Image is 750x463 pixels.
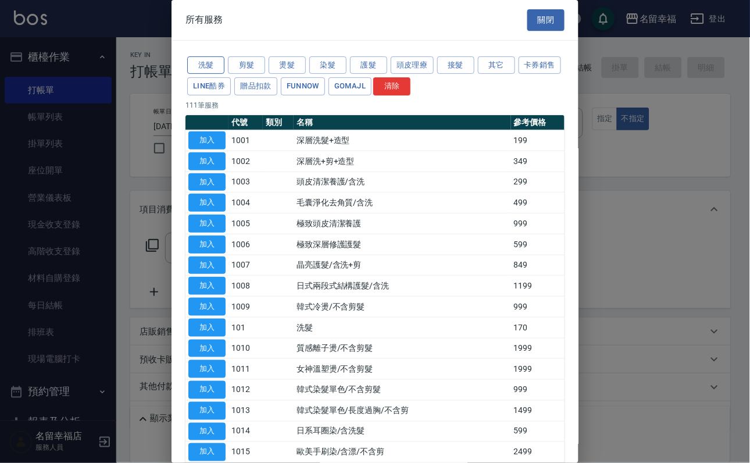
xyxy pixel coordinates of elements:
td: 599 [511,421,565,442]
p: 111 筆服務 [185,100,565,111]
td: 1007 [228,255,263,276]
td: 毛囊淨化去角質/含洗 [294,193,511,213]
td: 深層洗+剪+造型 [294,151,511,172]
button: 護髮 [350,56,387,74]
td: 599 [511,234,565,255]
button: 加入 [188,340,226,358]
td: 1004 [228,193,263,213]
button: 頭皮理療 [391,56,434,74]
button: LINE酷券 [187,77,231,95]
button: 剪髮 [228,56,265,74]
button: 接髮 [437,56,474,74]
td: 韓式染髮單色/不含剪髮 [294,380,511,401]
td: 999 [511,297,565,318]
button: 加入 [188,257,226,275]
td: 1015 [228,442,263,463]
td: 349 [511,151,565,172]
td: 299 [511,172,565,193]
td: 頭皮清潔養護/含洗 [294,172,511,193]
button: 燙髮 [269,56,306,74]
button: 關閉 [527,9,565,31]
button: 加入 [188,152,226,170]
button: 加入 [188,381,226,399]
button: 加入 [188,215,226,233]
td: 洗髮 [294,317,511,338]
td: 1001 [228,130,263,151]
button: 加入 [188,402,226,420]
button: 加入 [188,236,226,254]
th: 代號 [228,115,263,130]
button: 清除 [373,77,410,95]
td: 日系耳圈染/含洗髮 [294,421,511,442]
button: 加入 [188,423,226,441]
td: 女神溫塑燙/不含剪髮 [294,359,511,380]
button: 其它 [478,56,515,74]
td: 1999 [511,359,565,380]
td: 1499 [511,400,565,421]
button: 贈品扣款 [234,77,277,95]
td: 1005 [228,213,263,234]
td: 499 [511,193,565,213]
button: 染髮 [309,56,347,74]
td: 韓式冷燙/不含剪髮 [294,297,511,318]
td: 質感離子燙/不含剪髮 [294,338,511,359]
td: 1011 [228,359,263,380]
button: 加入 [188,194,226,212]
td: 170 [511,317,565,338]
td: 101 [228,317,263,338]
button: 加入 [188,319,226,337]
th: 名稱 [294,115,511,130]
td: 1009 [228,297,263,318]
td: 2499 [511,442,565,463]
td: 極致深層修護護髮 [294,234,511,255]
button: 加入 [188,131,226,149]
button: 加入 [188,277,226,295]
td: 日式兩段式結構護髮/含洗 [294,276,511,297]
button: 加入 [188,298,226,316]
td: 1003 [228,172,263,193]
button: FUNNOW [281,77,325,95]
td: 999 [511,213,565,234]
td: 1006 [228,234,263,255]
td: 韓式染髮單色/長度過胸/不含剪 [294,400,511,421]
td: 深層洗髮+造型 [294,130,511,151]
td: 1199 [511,276,565,297]
button: 加入 [188,443,226,461]
button: 加入 [188,360,226,378]
button: 洗髮 [187,56,224,74]
th: 參考價格 [511,115,565,130]
td: 歐美手刷染/含漂/不含剪 [294,442,511,463]
td: 極致頭皮清潔養護 [294,213,511,234]
td: 1014 [228,421,263,442]
td: 1002 [228,151,263,172]
td: 1012 [228,380,263,401]
td: 1013 [228,400,263,421]
td: 199 [511,130,565,151]
button: 卡券銷售 [519,56,562,74]
td: 1999 [511,338,565,359]
td: 849 [511,255,565,276]
td: 1010 [228,338,263,359]
td: 晶亮護髮/含洗+剪 [294,255,511,276]
button: 加入 [188,173,226,191]
th: 類別 [263,115,294,130]
td: 1008 [228,276,263,297]
button: GOMAJL [328,77,372,95]
span: 所有服務 [185,14,223,26]
td: 999 [511,380,565,401]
